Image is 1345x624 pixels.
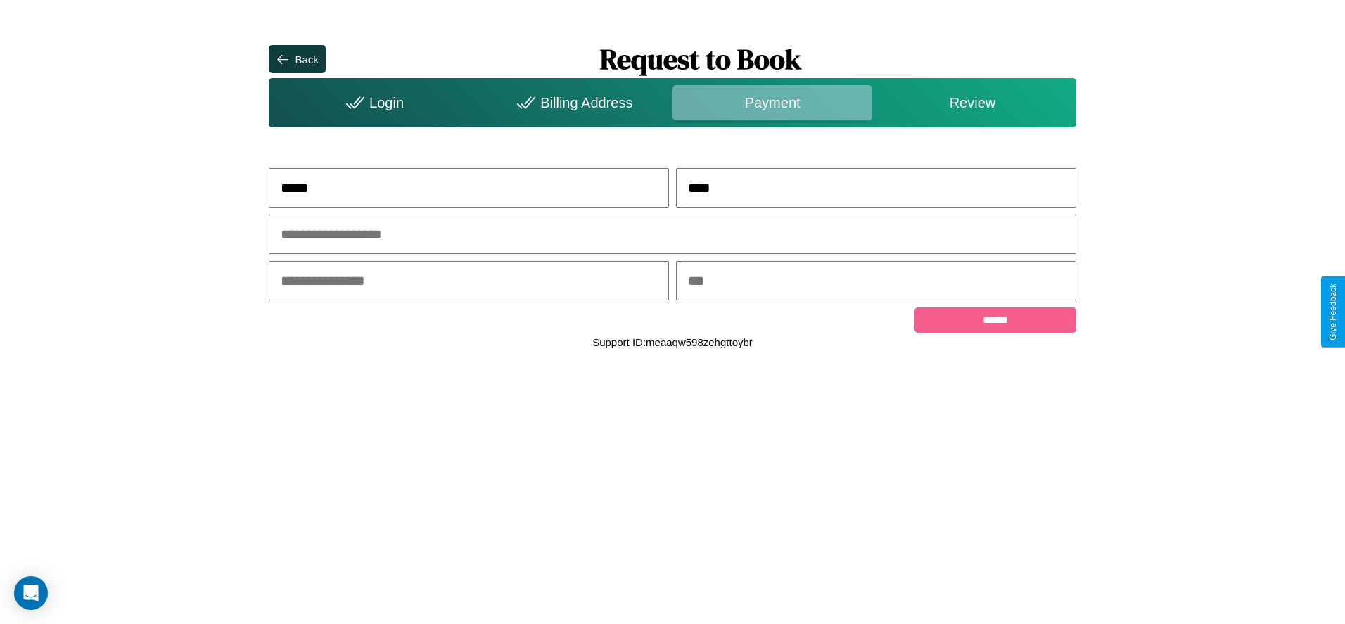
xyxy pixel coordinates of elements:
div: Back [295,53,318,65]
div: Give Feedback [1328,284,1338,340]
p: Support ID: meaaqw598zehgttoybr [592,333,753,352]
div: Open Intercom Messenger [14,576,48,610]
div: Payment [672,85,872,120]
div: Review [872,85,1072,120]
div: Login [272,85,472,120]
h1: Request to Book [326,40,1076,78]
div: Billing Address [473,85,672,120]
button: Back [269,45,325,73]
